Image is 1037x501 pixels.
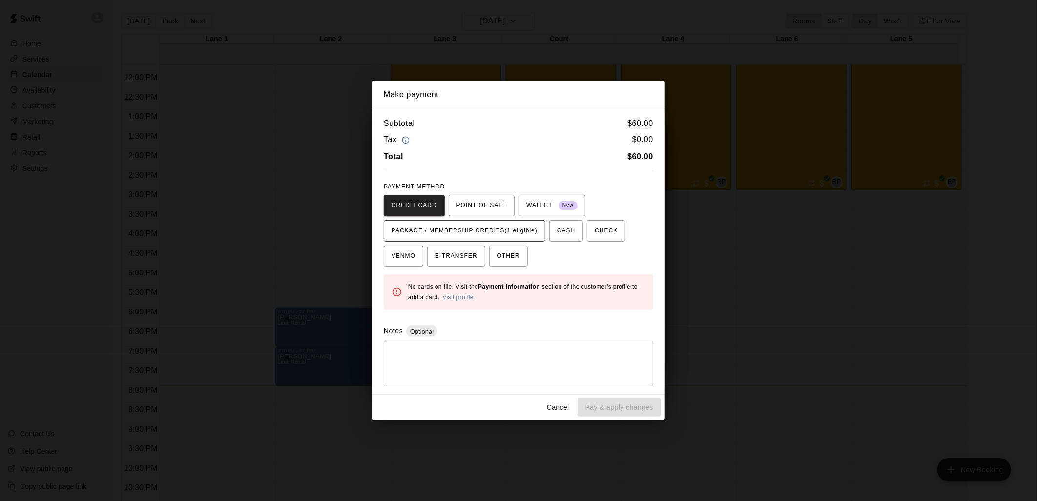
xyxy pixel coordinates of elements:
[384,133,412,146] h6: Tax
[627,152,653,161] b: $ 60.00
[549,220,583,242] button: CASH
[449,195,515,216] button: POINT OF SALE
[392,198,437,213] span: CREDIT CARD
[587,220,625,242] button: CHECK
[456,198,507,213] span: POINT OF SALE
[384,246,423,267] button: VENMO
[384,117,415,130] h6: Subtotal
[392,249,415,264] span: VENMO
[478,283,540,290] b: Payment Information
[559,199,578,212] span: New
[406,328,437,335] span: Optional
[557,223,575,239] span: CASH
[435,249,477,264] span: E-TRANSFER
[595,223,618,239] span: CHECK
[384,220,545,242] button: PACKAGE / MEMBERSHIP CREDITS(1 eligible)
[627,117,653,130] h6: $ 60.00
[408,283,638,301] span: No cards on file. Visit the section of the customer's profile to add a card.
[497,249,520,264] span: OTHER
[372,81,665,109] h2: Make payment
[489,246,528,267] button: OTHER
[384,327,403,334] label: Notes
[442,294,474,301] a: Visit profile
[384,183,445,190] span: PAYMENT METHOD
[542,398,574,417] button: Cancel
[427,246,485,267] button: E-TRANSFER
[384,195,445,216] button: CREDIT CARD
[518,195,585,216] button: WALLET New
[384,152,403,161] b: Total
[526,198,578,213] span: WALLET
[392,223,538,239] span: PACKAGE / MEMBERSHIP CREDITS (1 eligible)
[632,133,653,146] h6: $ 0.00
